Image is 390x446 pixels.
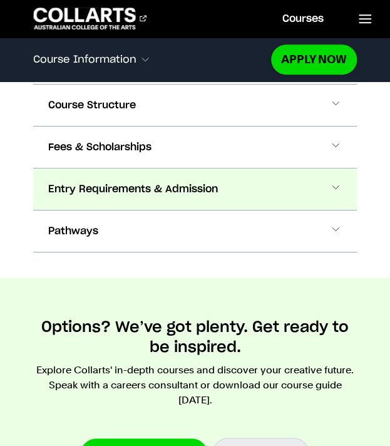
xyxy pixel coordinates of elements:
[33,363,357,408] p: Explore Collarts' in-depth courses and discover your creative future. Speak with a careers consul...
[33,318,357,358] h2: Options? We’ve got plenty. Get ready to be inspired.
[33,169,357,210] button: Entry Requirements & Admission
[48,224,98,239] span: Pathways
[48,98,136,113] span: Course Structure
[48,182,218,197] span: Entry Requirements & Admission
[33,54,136,65] span: Course Information
[33,85,357,126] button: Course Structure
[33,210,357,252] button: Pathways
[33,127,357,168] button: Fees & Scholarships
[33,46,271,73] button: Course Information
[271,44,357,74] a: Apply Now
[48,140,151,155] span: Fees & Scholarships
[33,8,146,29] div: Go to homepage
